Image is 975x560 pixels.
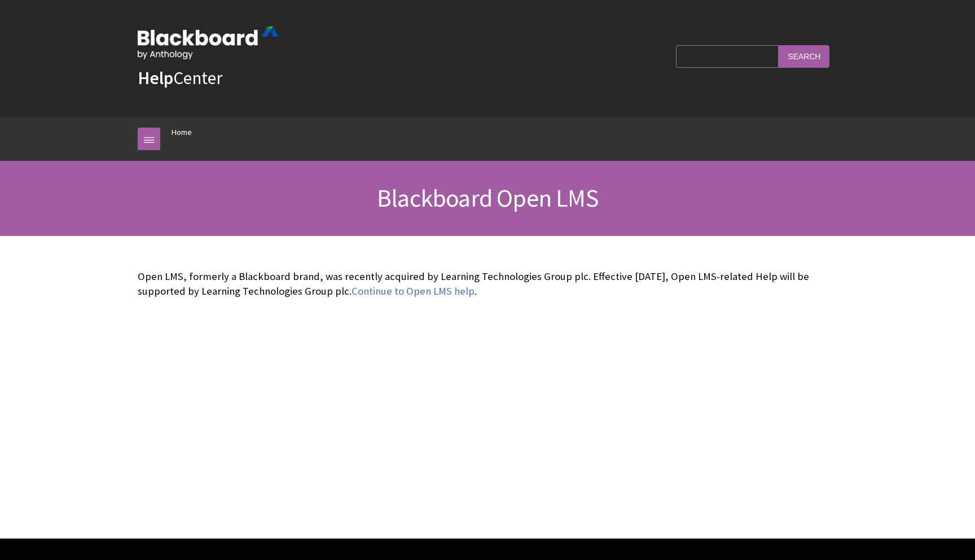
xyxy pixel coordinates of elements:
[138,27,279,59] img: Blackboard by Anthology
[138,67,173,89] strong: Help
[172,125,192,139] a: Home
[138,269,837,299] p: Open LMS, formerly a Blackboard brand, was recently acquired by Learning Technologies Group plc. ...
[138,67,222,89] a: HelpCenter
[352,285,475,298] a: Continue to Open LMS help
[377,182,598,213] span: Blackboard Open LMS
[779,45,829,67] input: Search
